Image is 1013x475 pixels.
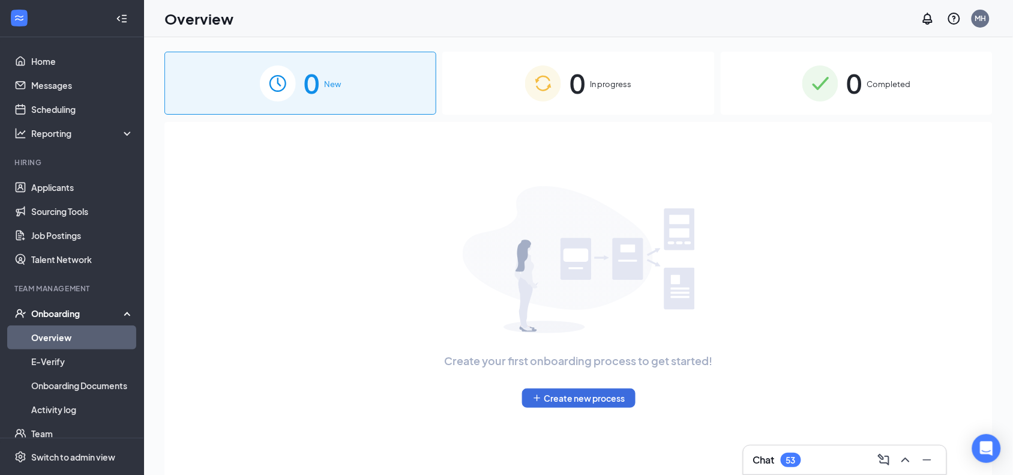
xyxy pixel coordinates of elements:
div: Reporting [31,127,134,139]
a: Talent Network [31,247,134,271]
button: Minimize [918,450,937,470]
a: Overview [31,325,134,349]
svg: UserCheck [14,307,26,319]
div: Open Intercom Messenger [972,434,1001,463]
span: 0 [304,62,320,104]
h3: Chat [753,453,775,467]
a: Team [31,422,134,446]
a: Sourcing Tools [31,199,134,223]
svg: QuestionInfo [947,11,961,26]
div: Onboarding [31,307,124,319]
span: Completed [867,78,911,90]
a: Scheduling [31,97,134,121]
svg: Minimize [920,453,934,467]
span: In progress [590,78,631,90]
svg: Notifications [921,11,935,26]
a: Applicants [31,175,134,199]
a: Activity log [31,398,134,422]
span: 0 [847,62,862,104]
svg: ChevronUp [898,453,913,467]
a: Onboarding Documents [31,374,134,398]
button: ChevronUp [896,450,915,470]
button: PlusCreate new process [522,389,636,408]
svg: Settings [14,451,26,463]
span: New [325,78,341,90]
a: Job Postings [31,223,134,247]
svg: ComposeMessage [877,453,891,467]
svg: Analysis [14,127,26,139]
div: MH [975,13,987,23]
svg: Collapse [116,13,128,25]
a: E-Verify [31,349,134,374]
span: Create your first onboarding process to get started! [445,352,713,369]
button: ComposeMessage [874,450,894,470]
a: Home [31,49,134,73]
div: Switch to admin view [31,451,115,463]
div: Team Management [14,283,131,294]
svg: WorkstreamLogo [13,12,25,24]
div: Hiring [14,157,131,168]
svg: Plus [532,393,542,403]
h1: Overview [164,8,233,29]
span: 0 [570,62,585,104]
a: Messages [31,73,134,97]
div: 53 [786,455,796,465]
